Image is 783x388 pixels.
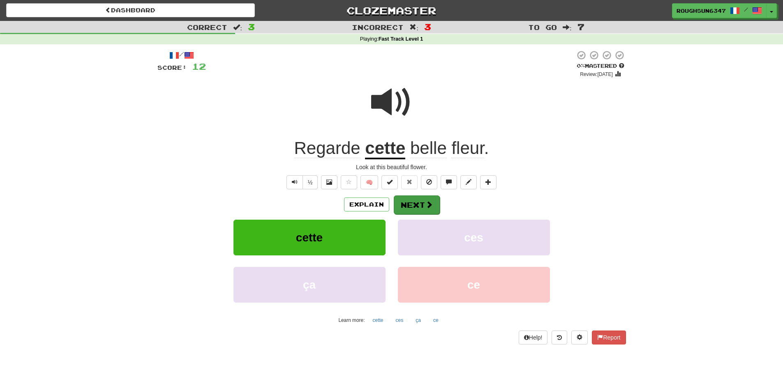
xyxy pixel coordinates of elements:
[409,24,418,31] span: :
[368,314,388,326] button: cette
[592,331,626,344] button: Report
[480,175,497,189] button: Add to collection (alt+a)
[575,62,626,70] div: Mastered
[411,314,425,326] button: ça
[441,175,457,189] button: Discuss sentence (alt+u)
[398,267,550,303] button: ce
[157,163,626,171] div: Look at this beautiful flower.
[528,23,557,31] span: To go
[285,175,318,189] div: Text-to-speech controls
[421,175,437,189] button: Ignore sentence (alt+i)
[580,71,613,77] small: Review: [DATE]
[233,24,242,31] span: :
[577,22,584,32] span: 7
[381,175,398,189] button: Set this sentence to 100% Mastered (alt+m)
[398,220,550,255] button: ces
[352,23,404,31] span: Incorrect
[248,22,255,32] span: 3
[379,36,423,42] strong: Fast Track Level 1
[233,267,386,303] button: ça
[464,231,483,244] span: ces
[303,278,316,291] span: ça
[303,175,318,189] button: ½
[451,138,484,158] span: fleur
[563,24,572,31] span: :
[424,22,431,32] span: 3
[344,197,389,211] button: Explain
[467,278,480,291] span: ce
[157,64,187,71] span: Score:
[360,175,378,189] button: 🧠
[405,138,489,158] span: .
[429,314,443,326] button: ce
[577,62,585,69] span: 0 %
[394,195,440,214] button: Next
[519,331,548,344] button: Help!
[187,23,227,31] span: Correct
[365,138,405,159] u: cette
[677,7,726,14] span: RoughSun6347
[401,175,418,189] button: Reset to 0% Mastered (alt+r)
[294,138,360,158] span: Regarde
[410,138,447,158] span: belle
[321,175,337,189] button: Show image (alt+x)
[286,175,303,189] button: Play sentence audio (ctl+space)
[552,331,567,344] button: Round history (alt+y)
[296,231,323,244] span: cette
[233,220,386,255] button: cette
[744,7,748,12] span: /
[460,175,477,189] button: Edit sentence (alt+d)
[192,61,206,71] span: 12
[341,175,357,189] button: Favorite sentence (alt+f)
[157,50,206,60] div: /
[6,3,255,17] a: Dashboard
[338,317,365,323] small: Learn more:
[267,3,516,18] a: Clozemaster
[672,3,767,18] a: RoughSun6347 /
[391,314,408,326] button: ces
